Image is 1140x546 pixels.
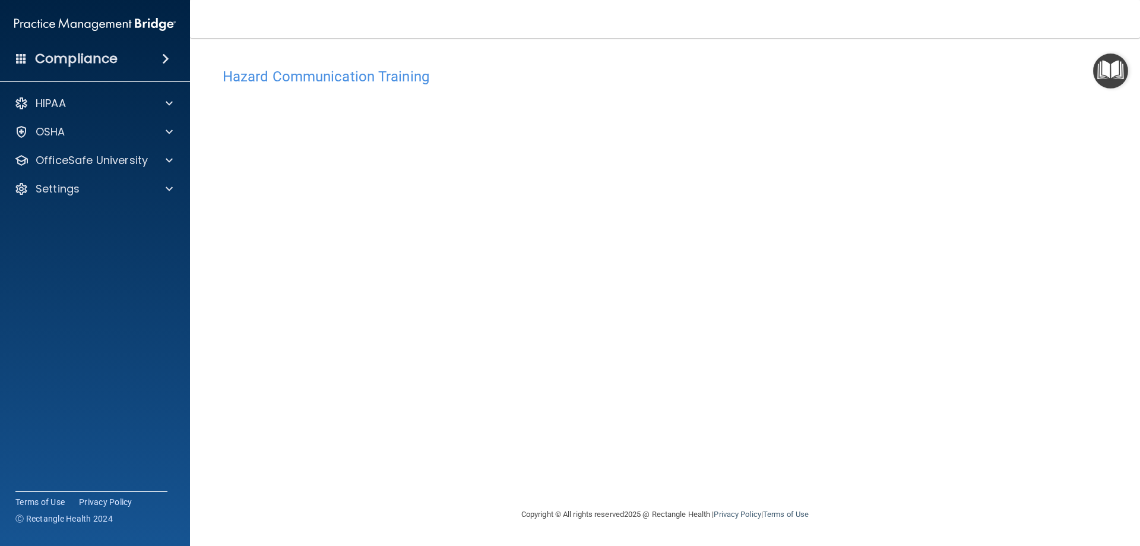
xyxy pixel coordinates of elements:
div: Copyright © All rights reserved 2025 @ Rectangle Health | | [448,495,882,534]
a: OfficeSafe University [14,153,173,168]
a: Settings [14,182,173,196]
img: PMB logo [14,12,176,36]
a: HIPAA [14,96,173,111]
button: Open Resource Center [1093,53,1128,89]
a: OSHA [14,125,173,139]
p: Settings [36,182,80,196]
p: OfficeSafe University [36,153,148,168]
a: Terms of Use [15,496,65,508]
a: Privacy Policy [79,496,132,508]
a: Terms of Use [763,510,809,519]
span: Ⓒ Rectangle Health 2024 [15,513,113,525]
p: HIPAA [36,96,66,111]
h4: Compliance [35,51,118,67]
h4: Hazard Communication Training [223,69,1107,84]
p: OSHA [36,125,65,139]
a: Privacy Policy [714,510,761,519]
iframe: HCT [223,91,828,483]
